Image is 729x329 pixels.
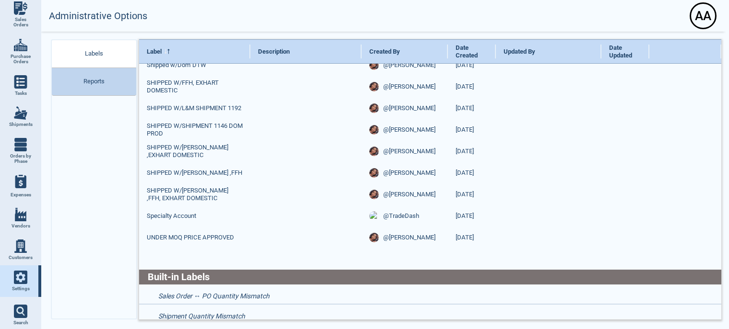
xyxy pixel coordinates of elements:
[14,38,27,52] img: menu_icon
[448,140,496,162] div: [DATE]
[148,272,210,283] span: Built-in Labels
[369,168,379,178] img: Avatar
[8,17,34,28] span: Sales Orders
[147,144,243,158] span: SHIPPED W/[PERSON_NAME] ,EXHART DOMESTIC
[9,122,33,127] span: Shipments
[147,48,162,55] span: Label
[147,79,243,93] span: SHIPPED W/FFH, EXHART DOMESTIC
[258,48,290,55] span: Description
[448,54,496,76] div: [DATE]
[147,169,242,176] span: SHIPPED W/[PERSON_NAME] ,FFH
[8,153,34,164] span: Orders by Phase
[369,103,379,113] img: Avatar
[609,44,638,58] span: Date Updated
[147,122,243,136] span: SHIPPED W/SHIPMENT 1146 DOM PROD
[14,138,27,151] img: menu_icon
[369,211,379,221] img: Avatar
[448,119,496,140] div: [DATE]
[448,227,496,248] div: [DATE]
[369,82,379,91] img: Avatar
[147,61,206,68] span: Shipped w/Dom DTW
[381,191,435,198] span: @[PERSON_NAME]
[14,239,27,253] img: menu_icon
[448,97,496,119] div: [DATE]
[9,255,33,261] span: Customers
[147,212,196,219] span: Specialty Account
[369,48,400,55] span: Created By
[15,91,27,96] span: Tasks
[147,104,241,112] span: SHIPPED W/L&M SHIPMENT 1192
[147,187,243,201] span: SHIPPED W/[PERSON_NAME] ,FFH, EXHART DOMESTIC
[381,61,435,68] span: @[PERSON_NAME]
[448,76,496,97] div: [DATE]
[12,286,30,292] span: Settings
[14,271,27,284] img: menu_icon
[381,126,435,133] span: @[PERSON_NAME]
[8,54,34,65] span: Purchase Orders
[369,190,379,199] img: Avatar
[369,233,379,242] img: Avatar
[139,304,721,320] div: Shipment Quantity Mismatch
[381,212,419,219] span: @TradeDash
[369,147,379,156] img: Avatar
[147,234,234,241] span: UNDER MOQ PRICE APPROVED
[381,234,435,241] span: @[PERSON_NAME]
[448,205,496,227] div: [DATE]
[381,147,435,155] span: @[PERSON_NAME]
[448,162,496,183] div: [DATE]
[49,11,147,22] h2: Administrative Options
[14,1,27,15] img: menu_icon
[11,192,31,198] span: Expenses
[381,83,435,90] span: @[PERSON_NAME]
[12,223,30,229] span: Vendors
[52,40,136,68] button: Labels
[369,125,379,135] img: Avatar
[381,169,435,176] span: @[PERSON_NAME]
[448,183,496,205] div: [DATE]
[691,4,715,28] div: A A
[456,44,485,58] span: Date Created
[381,104,435,112] span: @[PERSON_NAME]
[14,75,27,89] img: menu_icon
[14,106,27,120] img: menu_icon
[14,208,27,221] img: menu_icon
[13,320,28,326] span: Search
[369,60,379,70] img: Avatar
[52,68,136,96] button: Reports
[504,48,535,55] span: Updated By
[139,284,721,300] div: Sales Order ↔ PO Quantity Mismatch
